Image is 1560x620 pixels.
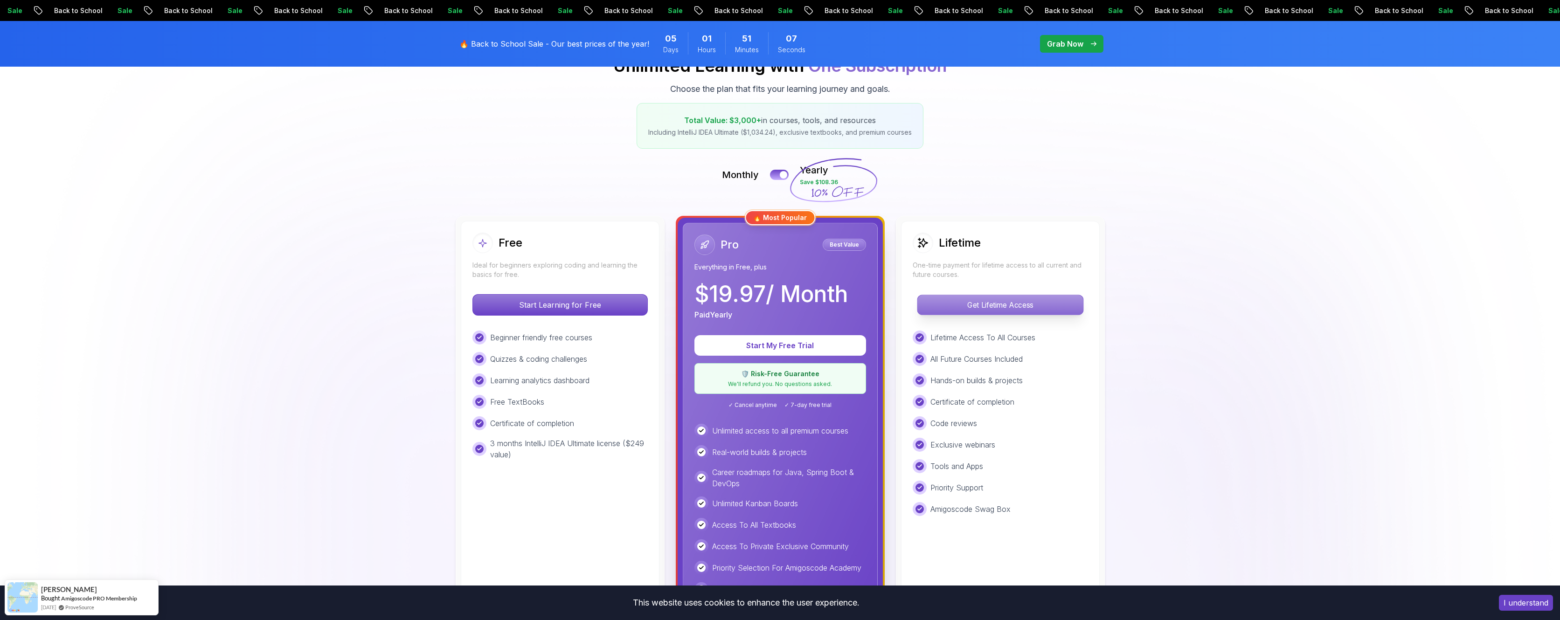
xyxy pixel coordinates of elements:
p: Back to School [1476,6,1539,15]
p: Free access to [DOMAIN_NAME] [712,584,826,595]
p: Back to School [596,6,659,15]
p: One-time payment for lifetime access to all current and future courses. [913,261,1088,279]
button: Get Lifetime Access [917,295,1083,315]
span: 5 Days [665,32,677,45]
p: Everything in Free, plus [694,262,866,272]
p: Unlimited access to all premium courses [712,425,848,436]
p: Certificate of completion [490,418,574,429]
p: Monthly [722,168,759,181]
h2: Free [499,235,522,250]
p: Real-world builds & projects [712,447,807,458]
p: Lifetime Access To All Courses [930,332,1035,343]
p: Sale [329,6,359,15]
p: Back to School [155,6,219,15]
p: Sale [1429,6,1459,15]
p: Beginner friendly free courses [490,332,592,343]
p: Back to School [265,6,329,15]
p: Learning analytics dashboard [490,375,589,386]
span: [DATE] [41,603,56,611]
p: Grab Now [1047,38,1083,49]
span: Bought [41,594,60,602]
p: Back to School [926,6,989,15]
span: ✓ 7-day free trial [784,401,832,409]
p: Tools and Apps [930,461,983,472]
a: Start My Free Trial [694,341,866,350]
p: Get Lifetime Access [917,295,1083,315]
p: All Future Courses Included [930,353,1023,365]
p: Sale [219,6,249,15]
p: Back to School [1146,6,1209,15]
a: ProveSource [65,603,94,611]
p: Career roadmaps for Java, Spring Boot & DevOps [712,467,866,489]
p: Sale [439,6,469,15]
p: Quizzes & coding challenges [490,353,587,365]
p: We'll refund you. No questions asked. [700,380,860,388]
p: Best Value [824,240,865,249]
p: Sale [549,6,579,15]
p: Priority Support [930,482,983,493]
button: Start My Free Trial [694,335,866,356]
p: Sale [1099,6,1129,15]
p: 🔥 Back to School Sale - Our best prices of the year! [459,38,649,49]
p: Sale [1209,6,1239,15]
a: Amigoscode PRO Membership [61,595,137,602]
p: Access To Private Exclusive Community [712,541,849,552]
p: Back to School [1036,6,1099,15]
p: Back to School [816,6,879,15]
p: Sale [989,6,1019,15]
p: Including IntelliJ IDEA Ultimate ($1,034.24), exclusive textbooks, and premium courses [648,128,912,137]
p: Back to School [1256,6,1319,15]
p: Sale [769,6,799,15]
p: in courses, tools, and resources [648,115,912,126]
p: Back to School [1366,6,1429,15]
span: 51 Minutes [742,32,751,45]
p: Sale [879,6,909,15]
h2: Lifetime [939,235,981,250]
a: Start Learning for Free [472,300,648,310]
p: Start My Free Trial [706,340,855,351]
p: Sale [1319,6,1349,15]
span: [PERSON_NAME] [41,586,97,593]
span: Seconds [778,45,805,55]
span: Days [663,45,679,55]
button: Accept cookies [1499,595,1553,611]
span: ✓ Cancel anytime [728,401,777,409]
span: Minutes [735,45,759,55]
p: $ 19.97 / Month [694,283,848,305]
p: Back to School [45,6,109,15]
div: This website uses cookies to enhance the user experience. [7,592,1485,613]
span: 1 Hours [702,32,712,45]
span: Total Value: $3,000+ [684,116,761,125]
p: Free TextBooks [490,396,544,407]
p: Choose the plan that fits your learning journey and goals. [670,83,890,96]
p: Priority Selection For Amigoscode Academy [712,562,861,573]
a: Get Lifetime Access [913,300,1088,310]
p: Sale [109,6,139,15]
p: Start Learning for Free [473,295,647,315]
p: Back to School [485,6,549,15]
span: Hours [698,45,716,55]
p: Code reviews [930,418,977,429]
p: 3 months IntelliJ IDEA Ultimate license ($249 value) [490,438,648,460]
p: Back to School [375,6,439,15]
p: Ideal for beginners exploring coding and learning the basics for free. [472,261,648,279]
p: Hands-on builds & projects [930,375,1023,386]
p: Sale [659,6,689,15]
p: Paid Yearly [694,309,732,320]
img: provesource social proof notification image [7,582,38,613]
p: Back to School [706,6,769,15]
p: Certificate of completion [930,396,1014,407]
h2: Pro [721,237,739,252]
h2: Unlimited Learning with [613,56,947,75]
button: Start Learning for Free [472,294,648,316]
p: Amigoscode Swag Box [930,503,1011,515]
p: Exclusive webinars [930,439,995,450]
span: 7 Seconds [786,32,797,45]
p: Unlimited Kanban Boards [712,498,798,509]
p: 🛡️ Risk-Free Guarantee [700,369,860,379]
p: Access To All Textbooks [712,519,796,530]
